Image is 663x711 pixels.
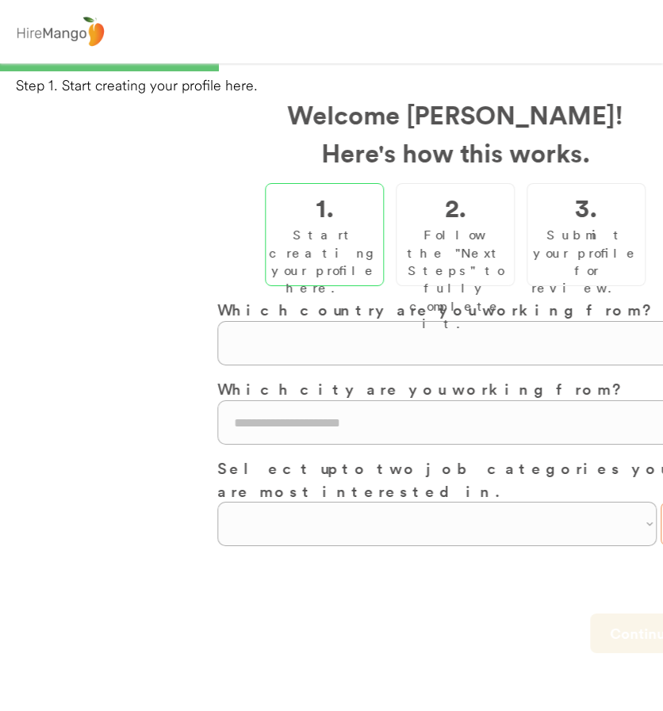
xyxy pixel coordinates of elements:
div: Submit your profile for review. [531,226,641,297]
div: 33% [3,63,660,71]
h2: 2. [445,188,466,226]
img: logo%20-%20hiremango%20gray.png [12,13,109,51]
div: Step 1. Start creating your profile here. [16,75,663,95]
h2: 3. [575,188,597,226]
h2: 1. [316,188,334,226]
div: Start creating your profile here. [269,226,380,297]
div: Follow the "Next Steps" to fully complete it. [400,226,510,332]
